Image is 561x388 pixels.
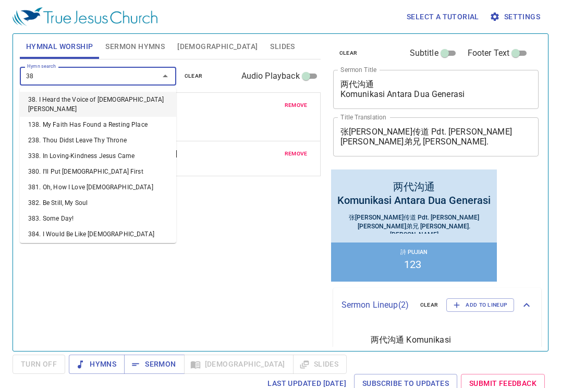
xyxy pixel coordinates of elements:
[132,358,176,371] span: Sermon
[468,47,510,59] span: Footer Text
[13,7,157,26] img: True Jesus Church
[177,40,258,53] span: [DEMOGRAPHIC_DATA]
[278,148,314,160] button: remove
[124,355,184,374] button: Sermon
[492,10,540,23] span: Settings
[329,167,499,284] iframe: from-child
[342,299,412,311] p: Sermon Lineup ( 2 )
[20,164,176,179] li: 380. I'll Put [DEMOGRAPHIC_DATA] First
[20,179,176,195] li: 381. Oh, How I Love [DEMOGRAPHIC_DATA]
[333,47,364,59] button: clear
[20,92,176,117] li: 38. I Heard the Voice of [DEMOGRAPHIC_DATA][PERSON_NAME]
[20,195,176,211] li: 382. Be Still, My Soul
[285,101,308,110] span: remove
[270,40,295,53] span: Slides
[407,10,479,23] span: Select a tutorial
[20,132,176,148] li: 238. Thou Didst Leave Thy Throne
[414,299,445,311] button: clear
[20,148,176,164] li: 338. In Loving-Kindness Jesus Came
[178,70,209,82] button: clear
[105,40,165,53] span: Sermon Hymns
[158,69,173,83] button: Close
[20,242,176,258] li: 385. Redeemed, How I Love to Proclaim It!
[453,300,507,310] span: Add to Lineup
[241,70,300,82] span: Audio Playback
[446,298,514,312] button: Add to Lineup
[333,288,542,322] div: Sermon Lineup(2)clearAdd to Lineup
[26,40,93,53] span: Hymnal Worship
[420,300,438,310] span: clear
[20,117,176,132] li: 138. My Faith Has Found a Resting Place
[340,127,532,147] textarea: 张[PERSON_NAME]传道 Pdt. [PERSON_NAME] [PERSON_NAME]弟兄 [PERSON_NAME]. [PERSON_NAME]
[185,71,203,81] span: clear
[403,7,483,27] button: Select a tutorial
[487,7,544,27] button: Settings
[77,358,116,371] span: Hymns
[410,47,438,59] span: Subtitle
[69,355,125,374] button: Hymns
[285,149,308,159] span: remove
[278,99,314,112] button: remove
[340,79,532,99] textarea: 两代沟通 Komunikasi Antara Dua Generasi
[20,211,176,226] li: 383. Some Day!
[20,226,176,242] li: 384. I Would Be Like [DEMOGRAPHIC_DATA]
[339,48,358,58] span: clear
